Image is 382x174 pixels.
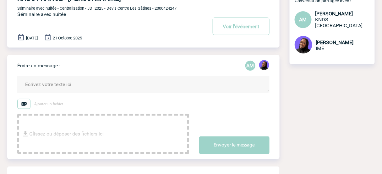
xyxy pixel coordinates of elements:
p: Écrire un message : [17,63,60,69]
span: Séminaire avec nuitée - Centralisation - JDI 2025 - Devis Centre Les Gâtines - 2000424247 [17,6,177,11]
div: Aurélie MORO [245,61,255,71]
span: Séminaire avec nuitée [17,11,66,17]
span: AM [299,17,307,23]
span: Ajouter un fichier [34,102,63,106]
img: 131349-0.png [259,60,269,70]
img: 131349-0.png [295,36,312,54]
span: [PERSON_NAME] [316,39,354,45]
span: Glissez ou déposer des fichiers ici [29,118,104,150]
button: Voir l'événement [213,18,270,35]
span: IME [316,45,325,51]
span: [PERSON_NAME] [315,11,353,17]
div: Tabaski THIAM [259,60,269,71]
span: KNDS [GEOGRAPHIC_DATA] [315,17,363,28]
span: [DATE] [26,36,38,40]
span: 21 Octobre 2025 [53,36,82,40]
p: AM [245,61,255,71]
button: Envoyer le message [199,136,270,154]
img: file_download.svg [22,130,29,138]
